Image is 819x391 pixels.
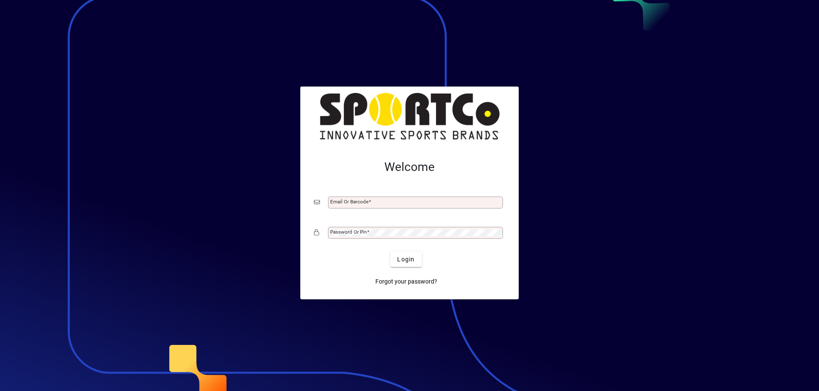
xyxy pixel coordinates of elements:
[390,252,421,267] button: Login
[314,160,505,174] h2: Welcome
[330,199,369,205] mat-label: Email or Barcode
[330,229,367,235] mat-label: Password or Pin
[372,274,441,289] a: Forgot your password?
[375,277,437,286] span: Forgot your password?
[397,255,415,264] span: Login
